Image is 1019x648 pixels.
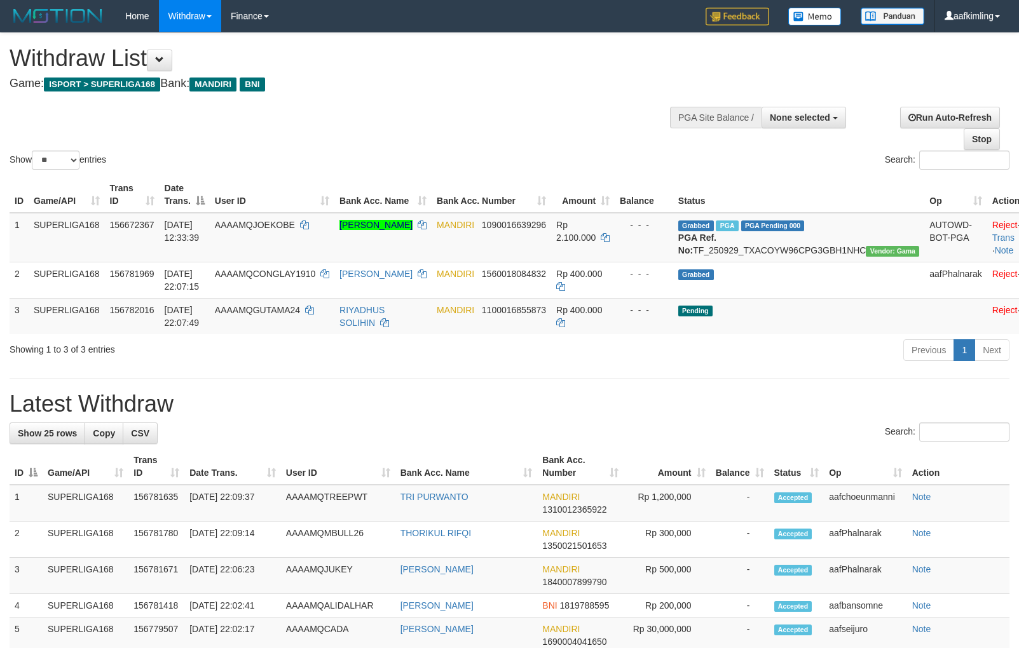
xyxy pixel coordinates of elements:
[716,220,738,231] span: Marked by aafsengchandara
[624,449,711,485] th: Amount: activate to sort column ascending
[912,492,931,502] a: Note
[992,220,1018,230] a: Reject
[110,220,154,230] span: 156672367
[10,558,43,594] td: 3
[885,422,1009,442] label: Search:
[10,391,1009,417] h1: Latest Withdraw
[184,522,281,558] td: [DATE] 22:09:14
[10,46,667,71] h1: Withdraw List
[954,339,975,361] a: 1
[537,449,623,485] th: Bank Acc. Number: activate to sort column ascending
[10,485,43,522] td: 1
[29,177,105,213] th: Game/API: activate to sort column ascending
[215,305,300,315] span: AAAAMQGUTAMA24
[560,600,610,611] span: Copy 1819788595 to clipboard
[128,558,184,594] td: 156781671
[769,449,824,485] th: Status: activate to sort column ascending
[885,151,1009,170] label: Search:
[165,269,200,292] span: [DATE] 22:07:15
[432,177,551,213] th: Bank Acc. Number: activate to sort column ascending
[762,107,846,128] button: None selected
[44,78,160,91] span: ISPORT > SUPERLIGA168
[924,213,987,262] td: AUTOWD-BOT-PGA
[128,594,184,618] td: 156781418
[542,541,606,551] span: Copy 1350021501653 to clipboard
[281,522,395,558] td: AAAAMQMBULL26
[774,565,812,576] span: Accepted
[992,269,1018,279] a: Reject
[624,594,711,618] td: Rp 200,000
[10,6,106,25] img: MOTION_logo.png
[43,594,128,618] td: SUPERLIGA168
[924,177,987,213] th: Op: activate to sort column ascending
[482,269,546,279] span: Copy 1560018084832 to clipboard
[339,220,413,230] a: [PERSON_NAME]
[542,577,606,587] span: Copy 1840007899790 to clipboard
[32,151,79,170] select: Showentries
[620,219,668,231] div: - - -
[123,422,158,444] a: CSV
[711,485,769,522] td: -
[437,269,474,279] span: MANDIRI
[29,298,105,334] td: SUPERLIGA168
[624,485,711,522] td: Rp 1,200,000
[110,269,154,279] span: 156781969
[673,213,924,262] td: TF_250929_TXACOYW96CPG3GBH1NHC
[673,177,924,213] th: Status
[678,220,714,231] span: Grabbed
[774,601,812,612] span: Accepted
[43,485,128,522] td: SUPERLIGA168
[788,8,842,25] img: Button%20Memo.svg
[184,558,281,594] td: [DATE] 22:06:23
[43,522,128,558] td: SUPERLIGA168
[995,245,1014,255] a: Note
[128,485,184,522] td: 156781635
[624,522,711,558] td: Rp 300,000
[165,305,200,328] span: [DATE] 22:07:49
[400,564,474,574] a: [PERSON_NAME]
[18,428,77,438] span: Show 25 rows
[741,220,805,231] span: PGA Pending
[774,492,812,503] span: Accepted
[184,485,281,522] td: [DATE] 22:09:37
[542,600,557,611] span: BNI
[215,220,295,230] span: AAAAMQJOEKOBE
[711,522,769,558] td: -
[711,449,769,485] th: Balance: activate to sort column ascending
[824,522,906,558] td: aafPhalnarak
[339,269,413,279] a: [PERSON_NAME]
[400,492,468,502] a: TRI PURWANTO
[29,213,105,262] td: SUPERLIGA168
[10,213,29,262] td: 1
[866,246,919,257] span: Vendor URL: https://trx31.1velocity.biz
[210,177,334,213] th: User ID: activate to sort column ascending
[400,600,474,611] a: [PERSON_NAME]
[10,594,43,618] td: 4
[43,558,128,594] td: SUPERLIGA168
[678,306,713,316] span: Pending
[437,220,474,230] span: MANDIRI
[400,624,474,634] a: [PERSON_NAME]
[482,220,546,230] span: Copy 1090016639296 to clipboard
[215,269,315,279] span: AAAAMQCONGLAY1910
[912,624,931,634] a: Note
[10,177,29,213] th: ID
[556,269,602,279] span: Rp 400.000
[10,522,43,558] td: 2
[551,177,615,213] th: Amount: activate to sort column ascending
[542,637,606,647] span: Copy 1690004041650 to clipboard
[400,528,472,538] a: THORIKUL RIFQI
[128,522,184,558] td: 156781780
[924,262,987,298] td: aafPhalnarak
[10,151,106,170] label: Show entries
[542,492,580,502] span: MANDIRI
[964,128,1000,150] a: Stop
[105,177,160,213] th: Trans ID: activate to sort column ascending
[556,305,602,315] span: Rp 400.000
[861,8,924,25] img: panduan.png
[824,594,906,618] td: aafbansomne
[10,298,29,334] td: 3
[542,504,606,515] span: Copy 1310012365922 to clipboard
[912,564,931,574] a: Note
[919,422,1009,442] input: Search:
